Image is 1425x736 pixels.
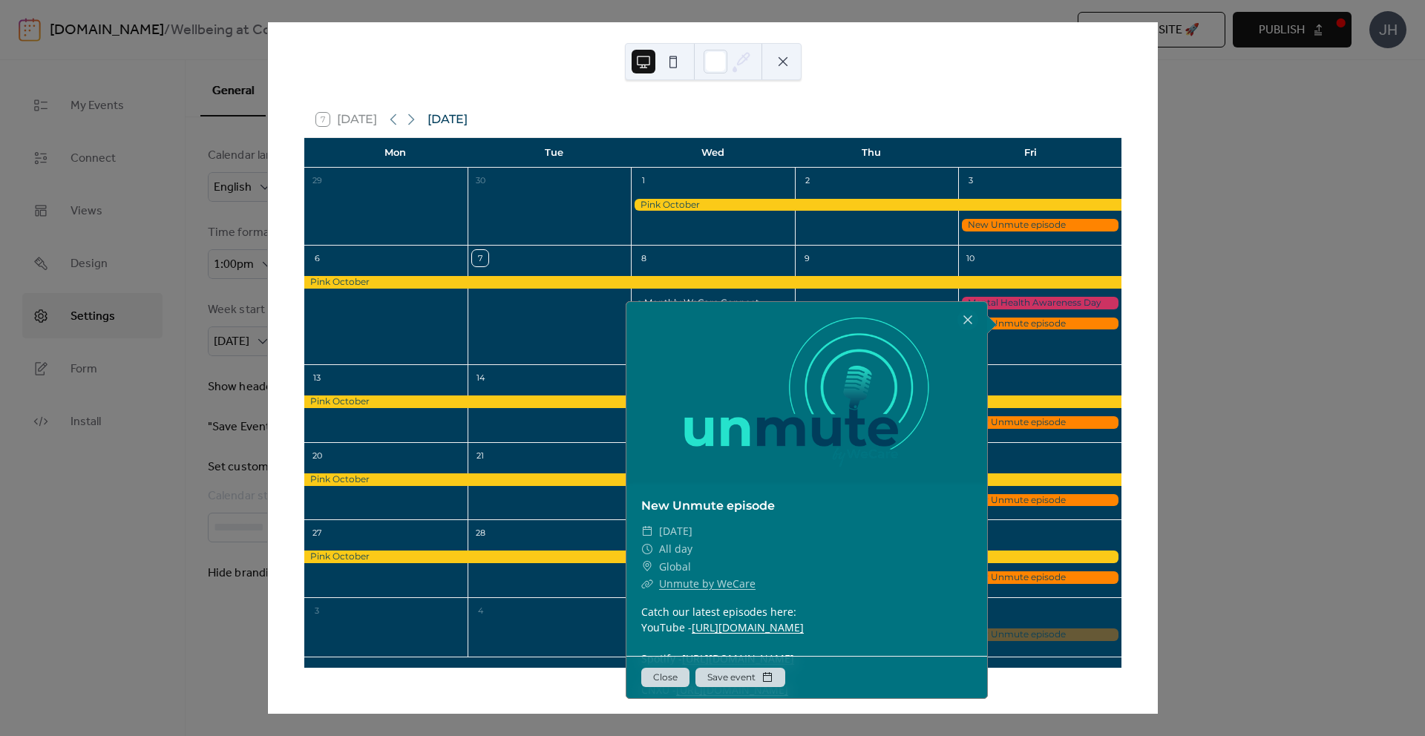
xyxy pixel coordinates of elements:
a: New Unmute episode [641,499,775,513]
div: Catch our latest episodes here: YouTube - Spotify - CNXU - [626,604,987,697]
div: ​ [641,522,653,540]
div: New Unmute episode [958,318,1121,330]
div: Pink October [304,276,1121,289]
div: 29 [309,173,325,189]
div: 3 [963,173,979,189]
div: 1 [635,173,652,189]
span: [DATE] [659,522,692,540]
div: 21 [472,447,488,464]
span: Global [659,558,691,576]
div: Pink October [304,473,1121,486]
div: New Unmute episode [958,628,1121,641]
div: ​ [641,575,653,593]
div: New Unmute episode [958,571,1121,584]
div: 6 [309,250,325,266]
div: New Unmute episode [958,219,1121,231]
a: [URL][DOMAIN_NAME] [692,620,804,634]
div: Fri [951,138,1110,168]
div: Pink October [631,199,1121,211]
div: 30 [472,173,488,189]
a: [URL][DOMAIN_NAME] [682,651,794,666]
span: All day [659,540,692,558]
button: Close [641,668,689,687]
div: 14 [472,369,488,386]
div: New Unmute episode [958,494,1121,507]
div: [DATE] [427,111,468,128]
div: 9 [799,250,816,266]
div: 28 [472,525,488,541]
div: Thu [792,138,951,168]
div: Mental Health Awareness Day [958,297,1121,309]
div: Mon [316,138,475,168]
button: Save event [695,668,785,687]
div: 2 [799,173,816,189]
div: ​ [641,540,653,558]
div: 3 [309,602,325,619]
a: Unmute by WeCare [659,576,756,591]
div: 20 [309,447,325,464]
div: 7 [472,250,488,266]
div: 13 [309,369,325,386]
div: Monthly WeCare Connect Option 1 of 2 [644,297,788,320]
div: Pink October [304,395,1121,408]
div: Monthly WeCare Connect Option 1 of 2 [631,297,794,320]
div: 10 [963,250,979,266]
div: 27 [309,525,325,541]
div: ​ [641,558,653,576]
div: Pink October [304,551,1121,563]
div: 4 [472,602,488,619]
div: New Unmute episode [958,416,1121,429]
div: Tue [475,138,634,168]
div: Wed [634,138,793,168]
div: 8 [635,250,652,266]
